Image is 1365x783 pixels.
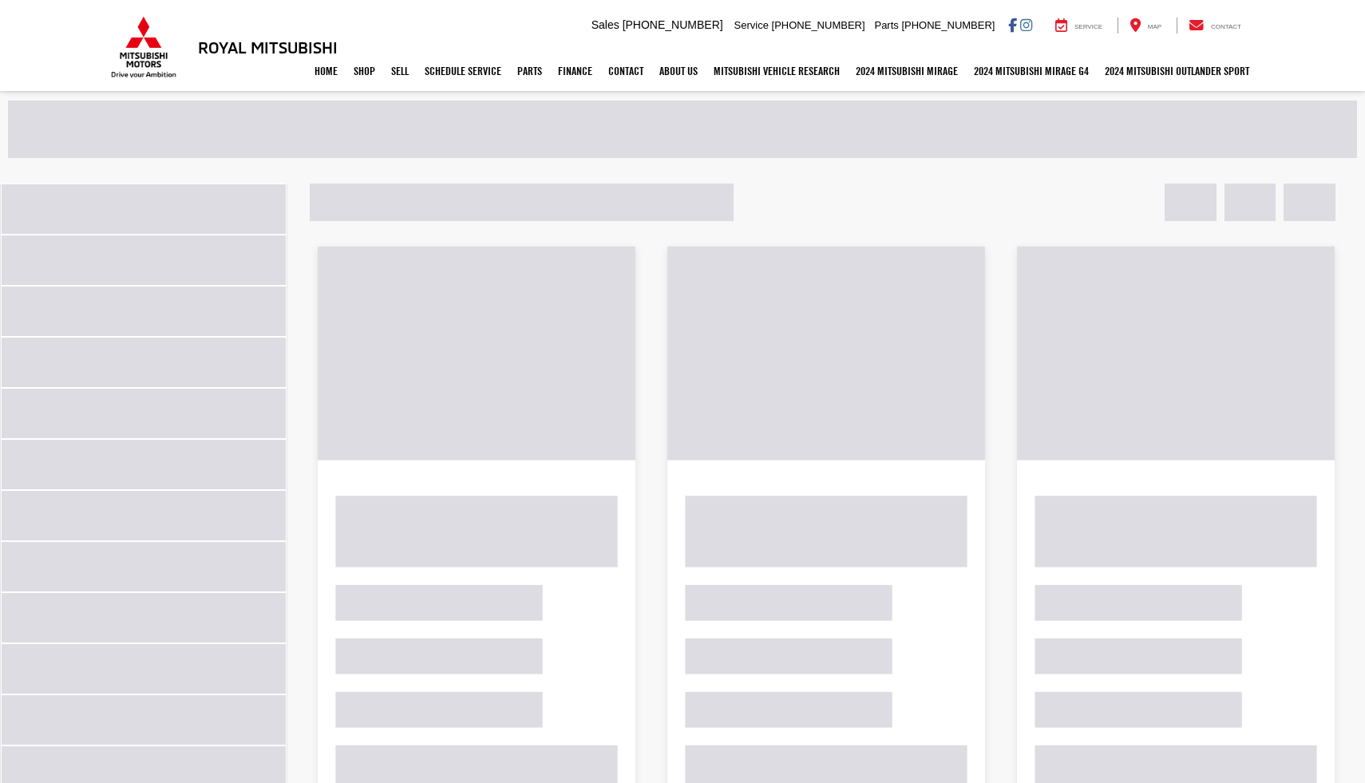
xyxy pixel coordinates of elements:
span: [PHONE_NUMBER] [901,19,995,31]
a: Contact [1177,18,1253,34]
span: Map [1148,23,1161,30]
a: Schedule Service: Opens in a new tab [417,51,509,91]
a: Parts: Opens in a new tab [509,51,550,91]
a: Contact [600,51,651,91]
span: Parts [874,19,898,31]
span: [PHONE_NUMBER] [772,19,865,31]
img: Mitsubishi [108,16,180,78]
a: Mitsubishi Vehicle Research [706,51,848,91]
a: Service [1043,18,1114,34]
a: Home [307,51,346,91]
a: About Us [651,51,706,91]
h3: Royal Mitsubishi [198,38,338,56]
a: 2024 Mitsubishi Outlander SPORT [1097,51,1257,91]
a: Instagram: Click to visit our Instagram page [1020,18,1032,31]
a: Facebook: Click to visit our Facebook page [1008,18,1017,31]
a: Sell [383,51,417,91]
a: Finance [550,51,600,91]
a: 2024 Mitsubishi Mirage G4 [966,51,1097,91]
span: [PHONE_NUMBER] [623,18,723,31]
span: Service [1074,23,1102,30]
a: Map [1118,18,1173,34]
a: Shop [346,51,383,91]
a: 2024 Mitsubishi Mirage [848,51,966,91]
span: Contact [1211,23,1241,30]
span: Sales [591,18,619,31]
span: Service [734,19,769,31]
